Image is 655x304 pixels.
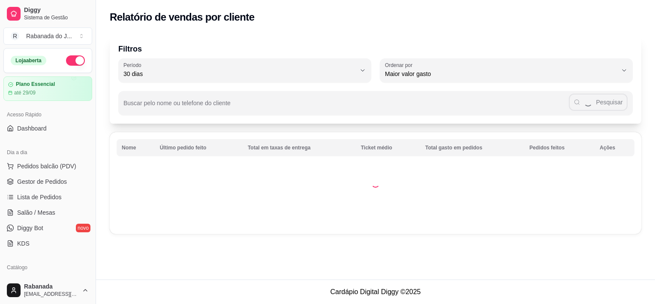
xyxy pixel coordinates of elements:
[3,108,92,122] div: Acesso Rápido
[3,261,92,274] div: Catálogo
[380,58,633,82] button: Ordenar porMaior valor gasto
[385,70,617,78] span: Maior valor gasto
[17,239,30,248] span: KDS
[11,32,19,40] span: R
[123,61,144,69] label: Período
[17,177,67,186] span: Gestor de Pedidos
[3,3,92,24] a: DiggySistema de Gestão
[16,81,55,88] article: Plano Essencial
[118,58,371,82] button: Período30 dias
[11,56,46,65] div: Loja aberta
[3,175,92,188] a: Gestor de Pedidos
[17,193,62,201] span: Lista de Pedidos
[17,208,55,217] span: Salão / Mesas
[3,190,92,204] a: Lista de Pedidos
[3,122,92,135] a: Dashboard
[3,27,92,45] button: Select a team
[17,124,47,133] span: Dashboard
[110,10,255,24] h2: Relatório de vendas por cliente
[123,70,356,78] span: 30 dias
[118,43,633,55] p: Filtros
[3,237,92,250] a: KDS
[3,76,92,101] a: Plano Essencialaté 29/09
[3,159,92,173] button: Pedidos balcão (PDV)
[24,291,78,298] span: [EMAIL_ADDRESS][DOMAIN_NAME]
[17,224,43,232] span: Diggy Bot
[24,14,89,21] span: Sistema de Gestão
[24,283,78,291] span: Rabanada
[123,102,569,111] input: Buscar pelo nome ou telefone do cliente
[371,179,380,188] div: Loading
[3,146,92,159] div: Dia a dia
[17,162,76,170] span: Pedidos balcão (PDV)
[385,61,415,69] label: Ordenar por
[14,89,36,96] article: até 29/09
[3,206,92,219] a: Salão / Mesas
[3,274,92,288] a: Produtos
[3,221,92,235] a: Diggy Botnovo
[26,32,72,40] div: Rabanada do J ...
[24,6,89,14] span: Diggy
[66,55,85,66] button: Alterar Status
[96,280,655,304] footer: Cardápio Digital Diggy © 2025
[3,280,92,301] button: Rabanada[EMAIL_ADDRESS][DOMAIN_NAME]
